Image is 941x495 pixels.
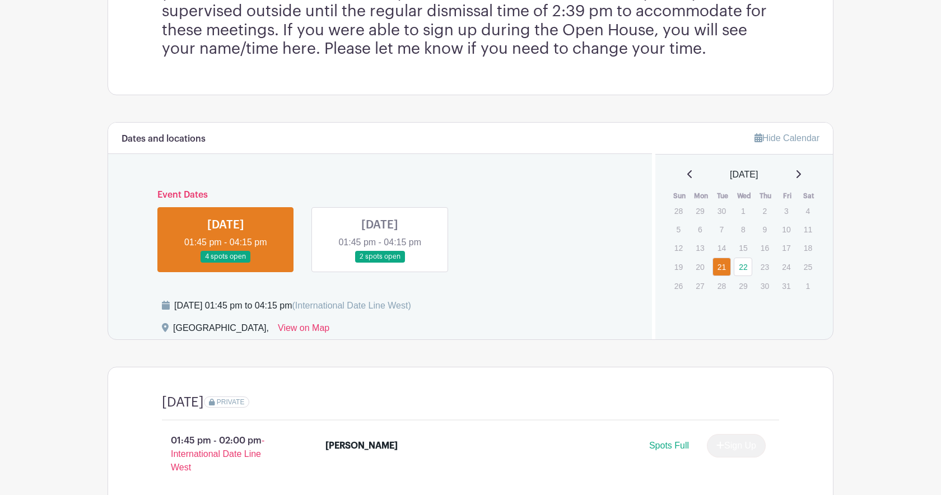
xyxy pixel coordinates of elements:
p: 16 [756,239,774,256]
p: 6 [691,221,709,238]
th: Tue [712,190,734,202]
p: 31 [777,277,795,295]
th: Sun [669,190,691,202]
h6: Event Dates [148,190,612,200]
p: 3 [777,202,795,220]
p: 30 [712,202,731,220]
th: Mon [690,190,712,202]
p: 27 [691,277,709,295]
p: 5 [669,221,688,238]
th: Thu [755,190,777,202]
th: Wed [733,190,755,202]
th: Sat [798,190,820,202]
p: 29 [734,277,752,295]
p: 15 [734,239,752,256]
p: 29 [691,202,709,220]
a: View on Map [278,321,329,339]
p: 11 [799,221,817,238]
div: [DATE] 01:45 pm to 04:15 pm [174,299,411,312]
p: 24 [777,258,795,275]
h4: [DATE] [162,394,204,410]
th: Fri [776,190,798,202]
p: 19 [669,258,688,275]
p: 10 [777,221,795,238]
p: 28 [669,202,688,220]
p: 25 [799,258,817,275]
a: 22 [734,258,752,276]
p: 14 [712,239,731,256]
p: 1 [734,202,752,220]
p: 20 [691,258,709,275]
a: 21 [712,258,731,276]
span: PRIVATE [217,398,245,406]
p: 9 [756,221,774,238]
p: 18 [799,239,817,256]
span: - International Date Line West [171,436,264,472]
div: [PERSON_NAME] [325,439,398,452]
p: 2 [756,202,774,220]
p: 13 [691,239,709,256]
span: Spots Full [649,441,689,450]
p: 28 [712,277,731,295]
span: (International Date Line West) [292,301,411,310]
p: 7 [712,221,731,238]
p: 17 [777,239,795,256]
p: 01:45 pm - 02:00 pm [144,429,308,479]
span: [DATE] [730,168,758,181]
p: 1 [799,277,817,295]
p: 30 [756,277,774,295]
p: 23 [756,258,774,275]
h6: Dates and locations [122,134,206,144]
div: [GEOGRAPHIC_DATA], [173,321,269,339]
p: 12 [669,239,688,256]
p: 26 [669,277,688,295]
a: Hide Calendar [754,133,819,143]
p: 8 [734,221,752,238]
p: 4 [799,202,817,220]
